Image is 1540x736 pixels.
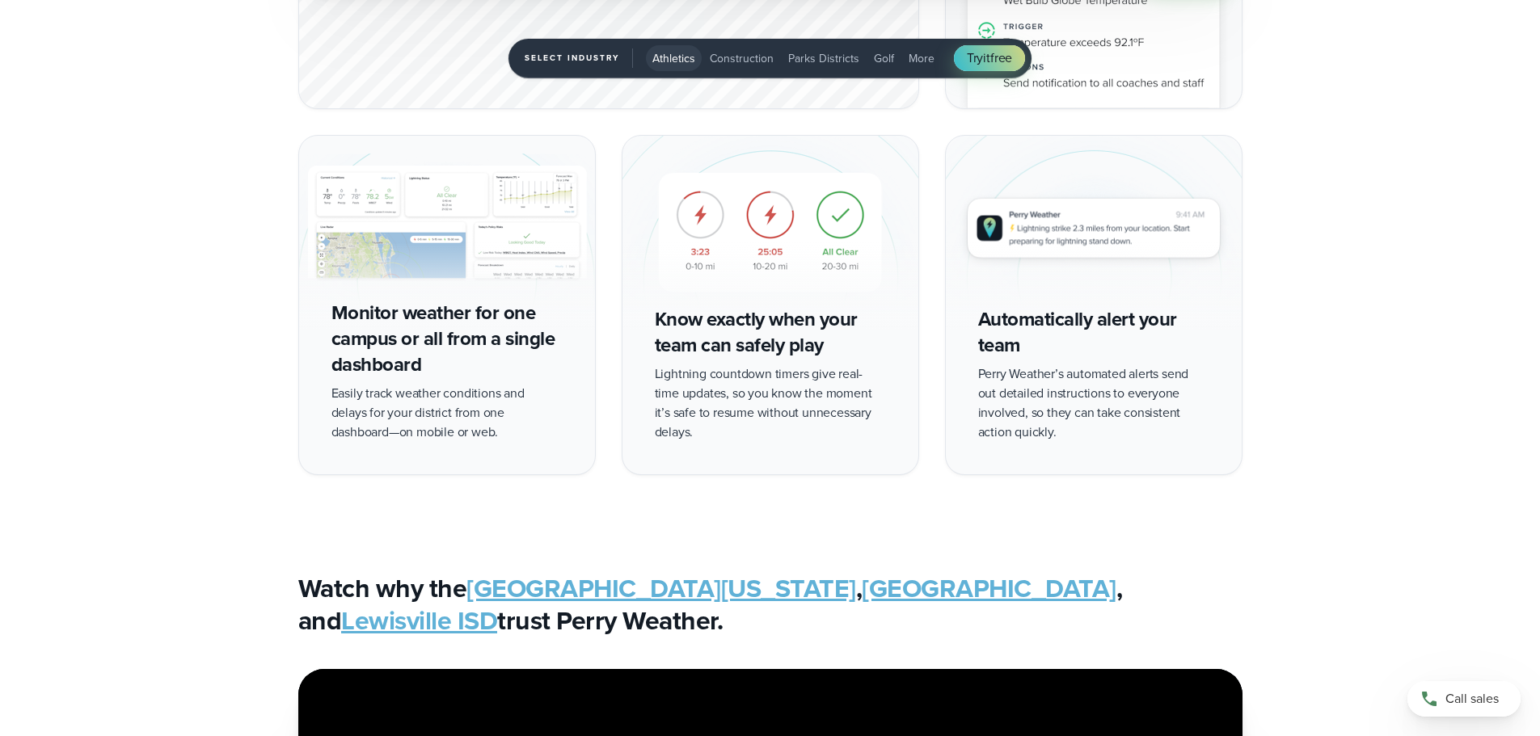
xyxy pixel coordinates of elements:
span: Call sales [1445,689,1499,709]
a: [GEOGRAPHIC_DATA] [862,569,1116,608]
a: Lewisville ISD [341,601,497,640]
button: More [902,45,941,71]
span: Athletics [652,50,695,67]
h3: Watch why the , , and trust Perry Weather. [298,572,1243,637]
span: it [983,48,990,67]
a: [GEOGRAPHIC_DATA][US_STATE] [466,569,856,608]
button: Parks Districts [782,45,866,71]
span: Try free [967,48,1012,68]
button: Construction [703,45,780,71]
span: Select Industry [525,48,633,68]
a: Call sales [1407,681,1521,717]
span: Golf [874,50,894,67]
button: Athletics [646,45,702,71]
a: Tryitfree [954,45,1025,71]
span: Parks Districts [788,50,859,67]
span: More [909,50,935,67]
span: Construction [710,50,774,67]
button: Golf [867,45,901,71]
